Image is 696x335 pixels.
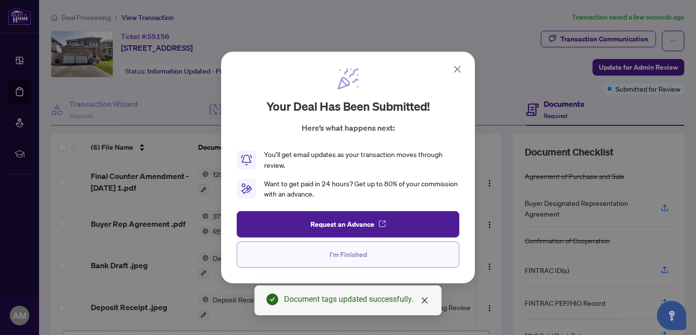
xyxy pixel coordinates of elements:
[284,294,430,305] div: Document tags updated successfully.
[266,294,278,305] span: check-circle
[419,295,430,306] a: Close
[421,296,429,304] span: close
[264,178,459,200] div: Want to get paid in 24 hours? Get up to 80% of your commission with an advance.
[310,217,374,232] span: Request an Advance
[302,122,395,134] p: Here’s what happens next:
[237,211,459,237] button: Request an Advance
[329,247,367,262] span: I'm Finished
[266,99,430,114] h2: Your deal has been submitted!
[237,241,459,268] button: I'm Finished
[264,149,459,171] div: You’ll get email updates as your transaction moves through review.
[657,301,686,330] button: Open asap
